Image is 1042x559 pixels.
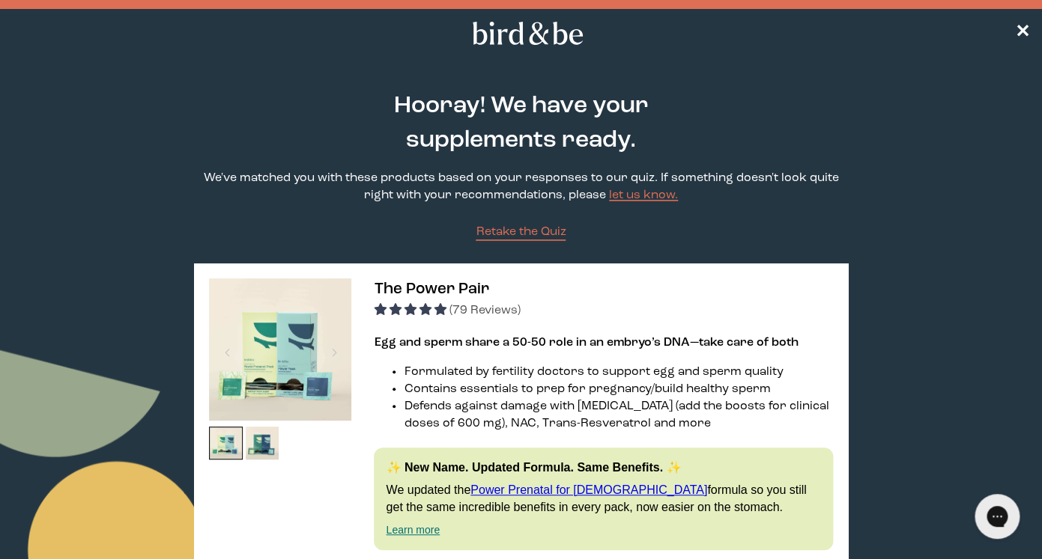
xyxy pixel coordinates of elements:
span: (79 Reviews) [449,305,520,317]
iframe: Gorgias live chat messenger [967,489,1027,544]
a: Learn more [386,524,440,536]
img: thumbnail image [246,427,279,460]
span: The Power Pair [374,281,488,297]
h2: Hooray! We have your supplements ready. [325,89,717,158]
strong: Egg and sperm share a 50-50 role in an embryo’s DNA—take care of both [374,337,798,349]
span: ✕ [1015,24,1030,42]
li: Defends against damage with [MEDICAL_DATA] (add the boosts for clinical doses of 600 mg), NAC, Tr... [404,398,832,433]
a: let us know. [609,189,678,201]
p: We updated the formula so you still get the same incredible benefits in every pack, now easier on... [386,482,820,516]
span: Retake the Quiz [476,226,566,238]
a: Power Prenatal for [DEMOGRAPHIC_DATA] [470,483,707,496]
span: 4.92 stars [374,305,449,317]
strong: ✨ New Name. Updated Formula. Same Benefits. ✨ [386,461,681,474]
li: Contains essentials to prep for pregnancy/build healthy sperm [404,381,832,398]
p: We've matched you with these products based on your responses to our quiz. If something doesn't l... [194,170,847,204]
img: thumbnail image [209,278,351,421]
a: Retake the Quiz [476,224,566,241]
img: thumbnail image [209,427,243,460]
li: Formulated by fertility doctors to support egg and sperm quality [404,364,832,381]
a: ✕ [1015,20,1030,46]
